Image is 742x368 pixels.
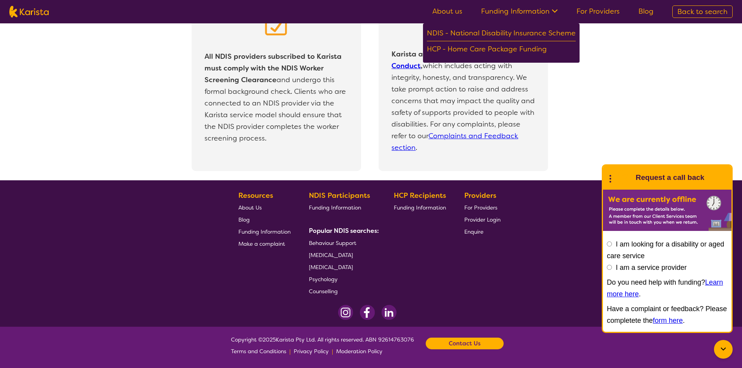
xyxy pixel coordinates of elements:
span: Behaviour Support [309,239,356,247]
a: Terms and Conditions [231,345,286,357]
a: About Us [238,201,291,213]
span: Enquire [464,228,483,235]
b: HCP Recipients [394,191,446,200]
img: LinkedIn [381,305,397,320]
a: Blog [238,213,291,225]
span: Provider Login [464,216,501,223]
span: Blog [238,216,250,223]
a: Funding Information [309,201,376,213]
span: [MEDICAL_DATA] [309,264,353,271]
a: Moderation Policy [336,345,382,357]
a: Make a complaint [238,238,291,250]
span: Back to search [677,7,728,16]
a: Provider Login [464,213,501,225]
a: Enquire [464,225,501,238]
span: For Providers [464,204,497,211]
span: Moderation Policy [336,348,382,355]
p: Have a complaint or feedback? Please completete the . [607,303,728,326]
span: Terms and Conditions [231,348,286,355]
div: HCP - Home Care Package Funding [427,43,576,57]
b: NDIS Participants [309,191,370,200]
h1: Request a call back [636,172,704,183]
img: Facebook [360,305,375,320]
a: For Providers [464,201,501,213]
b: Karista adheres to the , [391,49,515,70]
span: Funding Information [394,204,446,211]
span: Funding Information [238,228,291,235]
p: | [332,345,333,357]
span: [MEDICAL_DATA] [309,252,353,259]
a: Complaints and Feedback section [391,131,518,152]
img: Instagram [338,305,353,320]
label: I am looking for a disability or aged care service [607,240,724,260]
span: Counselling [309,288,338,295]
a: form here [653,317,683,324]
p: which includes acting with integrity, honesty, and transparency. We take prompt action to raise a... [390,46,537,155]
img: Karista offline chat form to request call back [603,190,731,231]
a: Psychology [309,273,376,285]
a: [MEDICAL_DATA] [309,261,376,273]
span: About Us [238,204,262,211]
b: All NDIS providers subscribed to Karista must comply with the NDIS Worker Screening Clearance [204,52,342,85]
b: Contact Us [449,338,481,349]
img: Karista logo [9,6,49,18]
label: I am a service provider [616,264,687,271]
a: Funding Information [481,7,558,16]
span: Copyright © 2025 Karista Pty Ltd. All rights reserved. ABN 92614763076 [231,334,414,357]
a: Funding Information [394,201,446,213]
div: NDIS - National Disability Insurance Scheme [427,27,576,41]
a: Blog [638,7,654,16]
a: Funding Information [238,225,291,238]
p: Do you need help with funding? . [607,276,728,300]
span: Privacy Policy [294,348,329,355]
p: | [289,345,291,357]
a: Behaviour Support [309,237,376,249]
a: For Providers [576,7,620,16]
b: Resources [238,191,273,200]
a: Back to search [672,5,733,18]
a: About us [432,7,462,16]
a: Privacy Policy [294,345,329,357]
span: Make a complaint [238,240,285,247]
b: Popular NDIS searches: [309,227,379,235]
a: Counselling [309,285,376,297]
b: Providers [464,191,496,200]
span: Funding Information [309,204,361,211]
span: Psychology [309,276,338,283]
p: and undergo this formal background check. Clients who are connected to an NDIS provider via the K... [203,49,350,146]
img: Karista [615,170,631,185]
a: [MEDICAL_DATA] [309,249,376,261]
